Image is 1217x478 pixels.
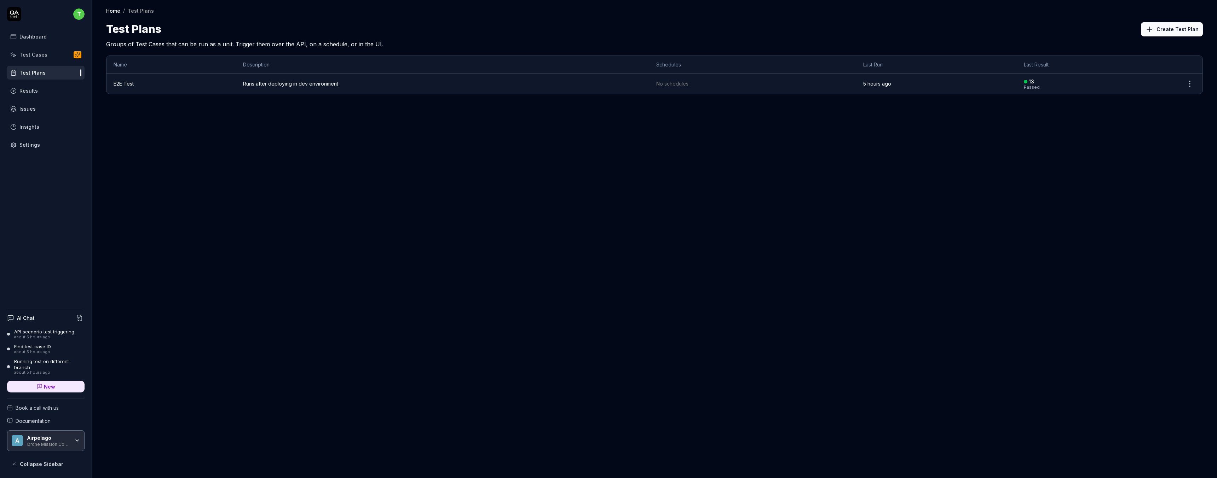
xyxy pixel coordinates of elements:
a: Test Cases [7,48,85,62]
th: Last Result [1017,56,1177,74]
div: Airpelago [27,435,70,441]
div: / [123,7,125,14]
th: Name [106,56,236,74]
div: about 5 hours ago [14,350,51,355]
div: Settings [19,141,40,148]
button: Create Test Plan [1141,22,1203,36]
div: Test Cases [19,51,47,58]
div: Drone Mission Control [27,441,70,447]
time: 5 hours ago [863,81,891,87]
a: E2E Test [114,81,134,87]
div: Find test case ID [14,344,51,349]
a: New [7,381,85,392]
div: about 5 hours ago [14,335,74,340]
a: Running test on different branchabout 5 hours ago [7,358,85,375]
span: Runs after deploying in dev environment [243,80,642,87]
div: Running test on different branch [14,358,85,370]
div: Dashboard [19,33,47,40]
div: Issues [19,105,36,112]
a: Documentation [7,417,85,425]
a: Issues [7,102,85,116]
a: Settings [7,138,85,152]
a: Results [7,84,85,98]
a: Dashboard [7,30,85,43]
div: Insights [19,123,39,130]
a: API scenario test triggeringabout 5 hours ago [7,329,85,339]
div: Test Plans [19,69,46,76]
a: Book a call with us [7,404,85,412]
span: A [12,435,23,446]
h2: Groups of Test Cases that can be run as a unit. Trigger them over the API, on a schedule, or in t... [106,37,1203,48]
h1: Test Plans [106,21,161,37]
span: t [73,8,85,20]
th: Schedules [649,56,856,74]
th: Last Run [856,56,1016,74]
button: t [73,7,85,21]
span: Book a call with us [16,404,59,412]
div: Test Plans [128,7,154,14]
span: Documentation [16,417,51,425]
div: Passed [1024,85,1040,89]
span: New [44,383,55,390]
a: Test Plans [7,66,85,80]
div: about 5 hours ago [14,370,85,375]
a: Find test case IDabout 5 hours ago [7,344,85,354]
div: 13 [1029,78,1034,85]
th: Description [236,56,649,74]
a: Home [106,7,120,14]
div: API scenario test triggering [14,329,74,334]
div: Results [19,87,38,94]
span: No schedules [656,80,688,87]
button: AAirpelagoDrone Mission Control [7,430,85,451]
span: Collapse Sidebar [20,460,63,468]
h4: AI Chat [17,314,35,322]
a: Insights [7,120,85,134]
button: Collapse Sidebar [7,457,85,471]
